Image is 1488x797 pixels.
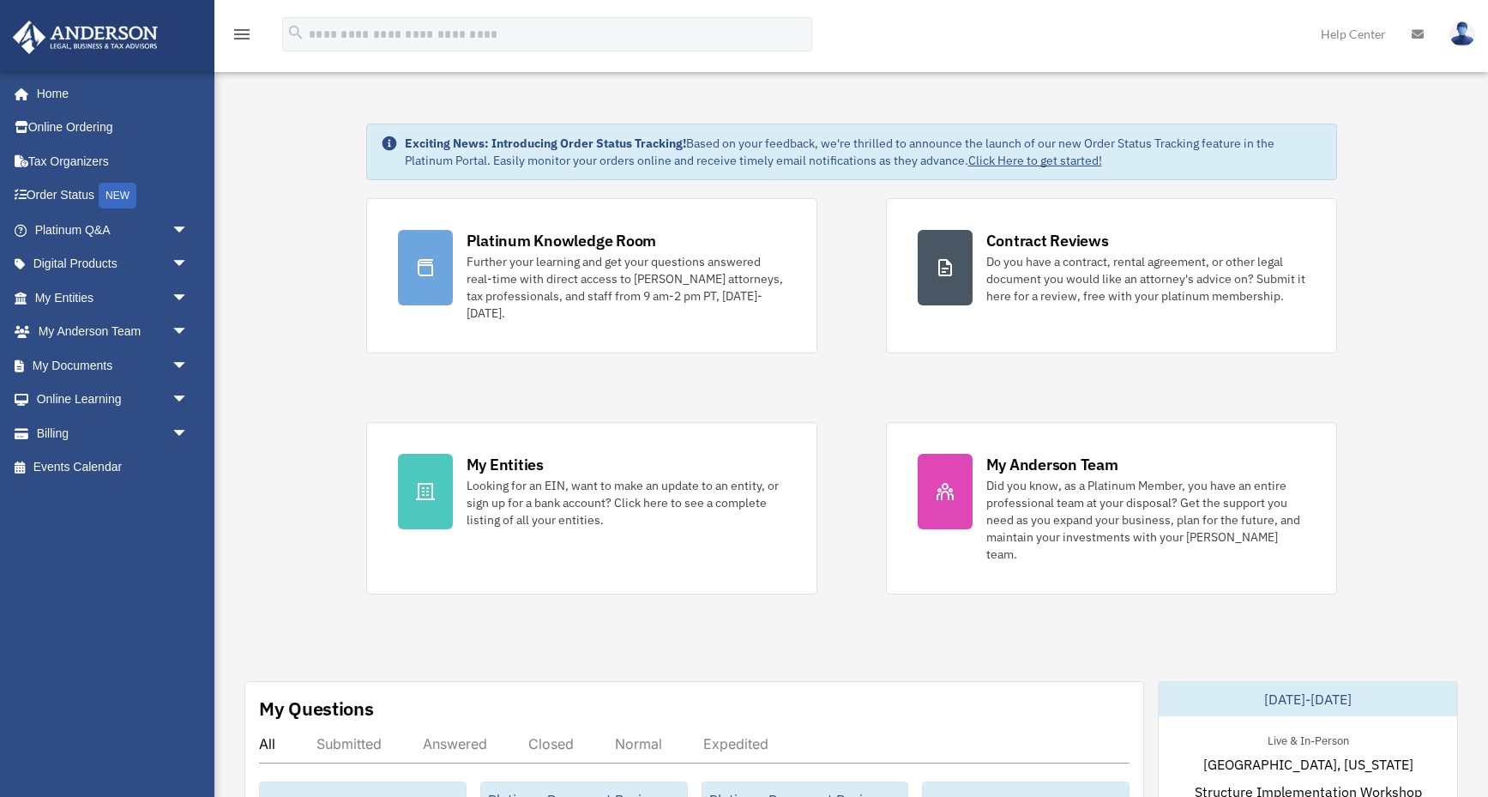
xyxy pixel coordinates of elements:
[259,696,374,722] div: My Questions
[12,281,214,315] a: My Entitiesarrow_drop_down
[366,198,817,353] a: Platinum Knowledge Room Further your learning and get your questions answered real-time with dire...
[467,477,786,528] div: Looking for an EIN, want to make an update to an entity, or sign up for a bank account? Click her...
[232,30,252,45] a: menu
[99,183,136,208] div: NEW
[12,315,214,349] a: My Anderson Teamarrow_drop_down
[12,383,214,417] a: Online Learningarrow_drop_down
[968,153,1102,168] a: Click Here to get started!
[615,735,662,752] div: Normal
[986,477,1305,563] div: Did you know, as a Platinum Member, you have an entire professional team at your disposal? Get th...
[172,281,206,316] span: arrow_drop_down
[366,422,817,595] a: My Entities Looking for an EIN, want to make an update to an entity, or sign up for a bank accoun...
[423,735,487,752] div: Answered
[232,24,252,45] i: menu
[12,348,214,383] a: My Documentsarrow_drop_down
[886,198,1337,353] a: Contract Reviews Do you have a contract, rental agreement, or other legal document you would like...
[12,450,214,485] a: Events Calendar
[316,735,382,752] div: Submitted
[12,178,214,214] a: Order StatusNEW
[172,247,206,282] span: arrow_drop_down
[1159,682,1457,716] div: [DATE]-[DATE]
[1203,754,1413,775] span: [GEOGRAPHIC_DATA], [US_STATE]
[12,213,214,247] a: Platinum Q&Aarrow_drop_down
[986,230,1109,251] div: Contract Reviews
[467,253,786,322] div: Further your learning and get your questions answered real-time with direct access to [PERSON_NAM...
[172,383,206,418] span: arrow_drop_down
[405,136,686,151] strong: Exciting News: Introducing Order Status Tracking!
[528,735,574,752] div: Closed
[259,735,275,752] div: All
[286,23,305,42] i: search
[172,416,206,451] span: arrow_drop_down
[1254,730,1363,748] div: Live & In-Person
[1449,21,1475,46] img: User Pic
[172,348,206,383] span: arrow_drop_down
[172,213,206,248] span: arrow_drop_down
[467,230,657,251] div: Platinum Knowledge Room
[12,111,214,145] a: Online Ordering
[172,315,206,350] span: arrow_drop_down
[886,422,1337,595] a: My Anderson Team Did you know, as a Platinum Member, you have an entire professional team at your...
[12,247,214,281] a: Digital Productsarrow_drop_down
[8,21,163,54] img: Anderson Advisors Platinum Portal
[12,76,206,111] a: Home
[12,144,214,178] a: Tax Organizers
[12,416,214,450] a: Billingarrow_drop_down
[703,735,768,752] div: Expedited
[986,454,1118,475] div: My Anderson Team
[405,135,1322,169] div: Based on your feedback, we're thrilled to announce the launch of our new Order Status Tracking fe...
[467,454,544,475] div: My Entities
[986,253,1305,305] div: Do you have a contract, rental agreement, or other legal document you would like an attorney's ad...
